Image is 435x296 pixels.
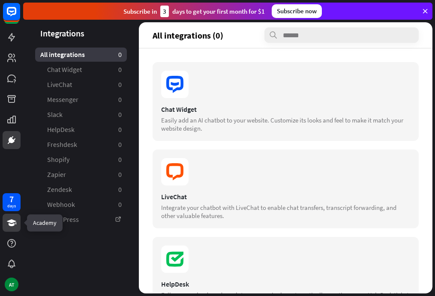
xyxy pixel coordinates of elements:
header: Integrations [23,27,139,39]
aside: 0 [118,170,122,179]
div: 3 [160,6,169,17]
aside: 0 [118,50,122,59]
div: days [7,203,16,209]
div: Chat Widget [161,105,410,114]
a: Zendesk 0 [35,182,127,197]
aside: 0 [118,155,122,164]
button: Open LiveChat chat widget [7,3,33,29]
a: 7 days [3,193,21,211]
a: Messenger 0 [35,93,127,107]
aside: 0 [118,140,122,149]
span: Zendesk [47,185,72,194]
span: Slack [47,110,63,119]
a: Chat Widget 0 [35,63,127,77]
a: Zapier 0 [35,167,127,182]
aside: 0 [118,110,122,119]
a: Slack 0 [35,108,127,122]
div: Easily add an AI chatbot to your website. Customize its looks and feel to make it match your webs... [161,116,410,132]
a: Shopify 0 [35,152,127,167]
span: Chat Widget [47,65,82,74]
aside: 0 [118,65,122,74]
div: Subscribe now [272,4,322,18]
div: Integrate your chatbot with LiveChat to enable chat transfers, transcript forwarding, and other v... [161,203,410,220]
span: Freshdesk [47,140,77,149]
section: All integrations (0) [153,27,419,43]
span: Webhook [47,200,75,209]
div: AT [5,278,18,291]
div: 7 [9,195,14,203]
a: Webhook 0 [35,197,127,212]
span: Shopify [47,155,69,164]
a: Freshdesk 0 [35,138,127,152]
span: Zapier [47,170,66,179]
aside: 0 [118,185,122,194]
span: LiveChat [47,80,72,89]
span: All integrations [40,50,85,59]
span: HelpDesk [47,125,75,134]
div: LiveChat [161,192,410,201]
aside: 0 [118,125,122,134]
div: Subscribe in days to get your first month for $1 [123,6,265,17]
aside: 0 [118,200,122,209]
div: HelpDesk [161,280,410,288]
aside: 0 [118,80,122,89]
aside: 0 [118,95,122,104]
span: Messenger [47,95,78,104]
a: LiveChat 0 [35,78,127,92]
a: HelpDesk 0 [35,123,127,137]
a: WordPress [35,212,127,227]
